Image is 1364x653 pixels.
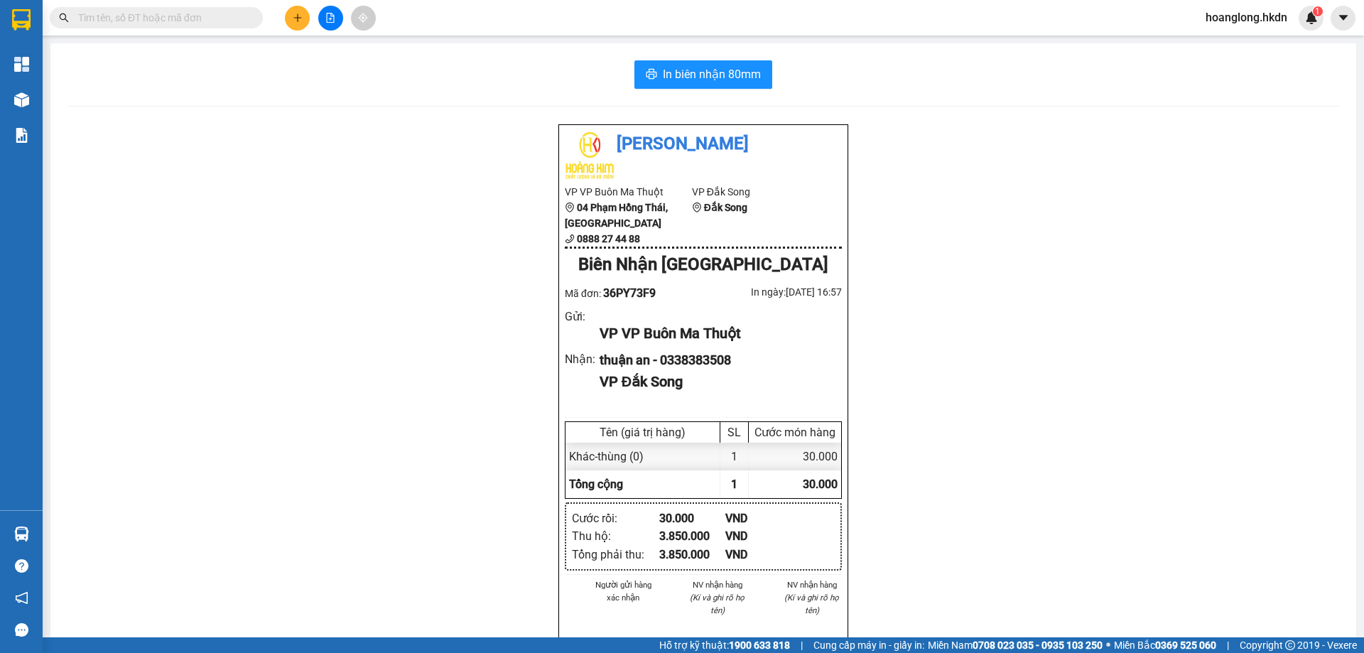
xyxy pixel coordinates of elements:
[98,79,108,89] span: environment
[569,426,716,439] div: Tên (giá trị hàng)
[1337,11,1350,24] span: caret-down
[725,527,791,545] div: VND
[565,203,575,212] span: environment
[565,284,703,302] div: Mã đơn:
[801,637,803,653] span: |
[572,527,659,545] div: Thu hộ :
[1106,642,1110,648] span: ⚪️
[803,477,838,491] span: 30.000
[690,593,745,615] i: (Kí và ghi rõ họ tên)
[15,559,28,573] span: question-circle
[7,7,206,34] li: [PERSON_NAME]
[600,371,830,393] div: VP Đắk Song
[569,450,644,463] span: Khác - thùng (0)
[973,639,1103,651] strong: 0708 023 035 - 0935 103 250
[565,350,600,368] div: Nhận :
[1315,6,1320,16] span: 1
[688,635,748,647] li: [PERSON_NAME]
[1114,637,1216,653] span: Miền Bắc
[663,65,761,83] span: In biên nhận 80mm
[565,131,842,158] li: [PERSON_NAME]
[703,284,842,300] div: In ngày: [DATE] 16:57
[688,578,748,591] li: NV nhận hàng
[692,184,819,200] li: VP Đắk Song
[1313,6,1323,16] sup: 1
[358,13,368,23] span: aim
[1331,6,1355,31] button: caret-down
[749,443,841,470] div: 30.000
[12,9,31,31] img: logo-vxr
[724,426,745,439] div: SL
[659,637,790,653] span: Hỗ trợ kỹ thuật:
[600,323,830,345] div: VP VP Buôn Ma Thuột
[14,57,29,72] img: dashboard-icon
[565,131,615,180] img: logo.jpg
[603,286,656,300] span: 36PY73F9
[704,202,747,213] b: Đắk Song
[7,60,98,92] li: VP VP Buôn Ma Thuột
[59,13,69,23] span: search
[565,234,575,244] span: phone
[725,509,791,527] div: VND
[565,202,668,229] b: 04 Phạm Hồng Thái, [GEOGRAPHIC_DATA]
[7,94,95,152] b: 04 Phạm Hồng Thái, [GEOGRAPHIC_DATA]
[634,60,772,89] button: printerIn biên nhận 80mm
[731,477,737,491] span: 1
[98,60,189,76] li: VP Đắk Song
[565,184,692,200] li: VP VP Buôn Ma Thuột
[720,443,749,470] div: 1
[14,92,29,107] img: warehouse-icon
[15,623,28,637] span: message
[572,509,659,527] div: Cước rồi :
[572,546,659,563] div: Tổng phải thu :
[318,6,343,31] button: file-add
[928,637,1103,653] span: Miền Nam
[577,233,640,244] b: 0888 27 44 88
[659,527,725,545] div: 3.850.000
[325,13,335,23] span: file-add
[729,639,790,651] strong: 1900 633 818
[565,252,842,279] div: Biên Nhận [GEOGRAPHIC_DATA]
[659,546,725,563] div: 3.850.000
[781,578,842,591] li: NV nhận hàng
[293,13,303,23] span: plus
[659,509,725,527] div: 30.000
[600,350,830,370] div: thuận an - 0338383508
[351,6,376,31] button: aim
[1285,640,1295,650] span: copyright
[14,128,29,143] img: solution-icon
[15,591,28,605] span: notification
[646,68,657,82] span: printer
[78,10,246,26] input: Tìm tên, số ĐT hoặc mã đơn
[692,203,702,212] span: environment
[285,6,310,31] button: plus
[1194,9,1299,26] span: hoanglong.hkdn
[14,527,29,541] img: warehouse-icon
[1155,639,1216,651] strong: 0369 525 060
[752,426,838,439] div: Cước món hàng
[784,593,839,615] i: (Kí và ghi rõ họ tên)
[110,78,153,90] b: Đắk Song
[569,477,623,491] span: Tổng cộng
[813,637,924,653] span: Cung cấp máy in - giấy in:
[7,7,57,57] img: logo.jpg
[725,546,791,563] div: VND
[593,578,654,604] li: Người gửi hàng xác nhận
[565,308,600,325] div: Gửi :
[1305,11,1318,24] img: icon-new-feature
[7,95,17,104] span: environment
[1227,637,1229,653] span: |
